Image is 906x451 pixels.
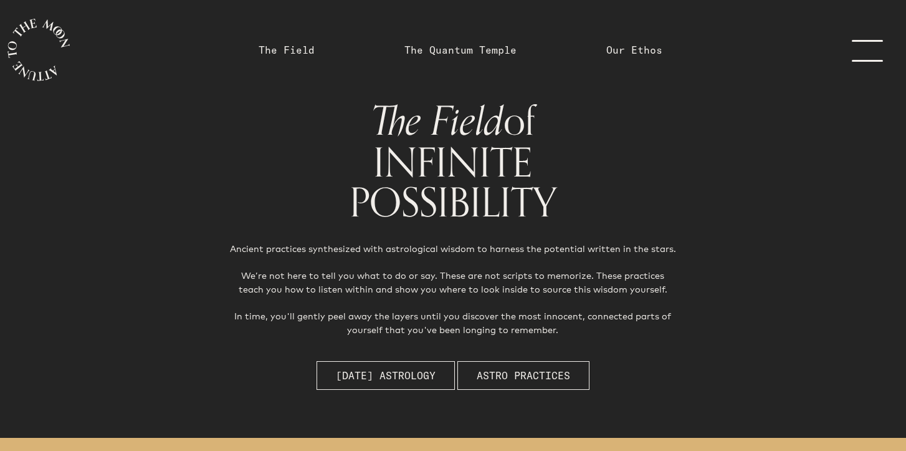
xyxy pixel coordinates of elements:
a: Our Ethos [606,42,662,57]
span: Astro Practices [477,368,570,383]
span: The Field [371,89,503,155]
p: Ancient practices synthesized with astrological wisdom to harness the potential written in the st... [229,242,676,336]
a: The Field [259,42,315,57]
span: [DATE] Astrology [336,368,436,383]
h1: of INFINITE POSSIBILITY [209,100,696,222]
button: Astro Practices [457,361,589,390]
a: The Quantum Temple [404,42,517,57]
button: [DATE] Astrology [317,361,455,390]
